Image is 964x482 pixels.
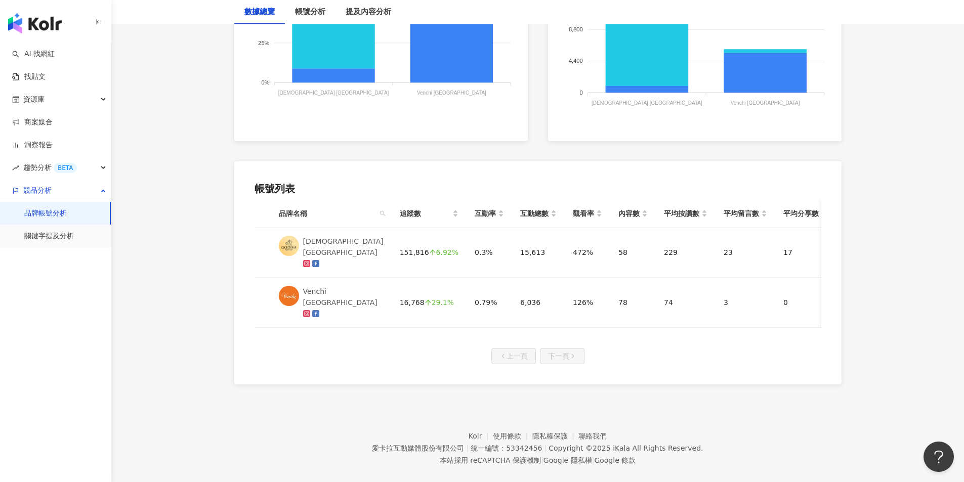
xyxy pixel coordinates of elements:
[24,231,74,241] a: 關鍵字提及分析
[541,456,543,464] span: |
[543,456,592,464] a: Google 隱私權
[244,6,275,18] div: 數據總覽
[618,297,648,308] div: 78
[493,432,532,440] a: 使用條款
[578,432,607,440] a: 聯絡我們
[724,247,767,258] div: 23
[295,6,325,18] div: 帳號分析
[279,286,299,306] img: KOL Avatar
[467,200,512,228] th: 互動率
[466,444,469,452] span: |
[23,156,77,179] span: 趨勢分析
[255,182,821,196] div: 帳號列表
[279,236,299,256] img: KOL Avatar
[23,88,45,111] span: 資源庫
[520,208,549,219] span: 互動總數
[372,444,464,452] div: 愛卡拉互動媒體股份有限公司
[618,208,640,219] span: 內容數
[279,208,375,219] span: 品牌名稱
[469,432,493,440] a: Kolr
[261,79,269,85] tspan: 0%
[544,444,547,452] span: |
[924,442,954,472] iframe: Help Scout Beacon - Open
[12,164,19,171] span: rise
[573,247,602,258] div: 472%
[730,100,800,106] tspan: Venchi [GEOGRAPHIC_DATA]
[579,90,582,96] tspan: 0
[425,299,454,306] div: 29.1%
[475,297,504,308] div: 0.79%
[429,249,436,256] span: arrow-up
[592,456,595,464] span: |
[783,208,819,219] span: 平均分享數
[664,247,707,258] div: 229
[573,297,602,308] div: 126%
[569,26,583,32] tspan: 8,800
[346,6,391,18] div: 提及內容分析
[8,13,62,33] img: logo
[716,200,775,228] th: 平均留言數
[400,208,450,219] span: 追蹤數
[400,247,458,258] div: 151,816
[12,140,53,150] a: 洞察報告
[520,297,557,308] div: 6,036
[475,208,496,219] span: 互動率
[573,208,594,219] span: 觀看率
[12,72,46,82] a: 找貼文
[532,432,579,440] a: 隱私權保護
[440,454,636,466] span: 本站採用 reCAPTCHA 保護機制
[783,297,827,308] div: 0
[491,348,536,364] button: 上一頁
[512,200,565,228] th: 互動總數
[569,58,583,64] tspan: 4,400
[279,286,384,319] a: KOL AvatarVenchi [GEOGRAPHIC_DATA]
[12,49,55,59] a: searchAI 找網紅
[23,179,52,202] span: 競品分析
[278,91,389,96] tspan: [DEMOGRAPHIC_DATA] [GEOGRAPHIC_DATA]
[416,91,486,96] tspan: Venchi [GEOGRAPHIC_DATA]
[475,247,504,258] div: 0.3%
[775,200,835,228] th: 平均分享數
[520,247,557,258] div: 15,613
[594,456,636,464] a: Google 條款
[592,100,702,106] tspan: [DEMOGRAPHIC_DATA] [GEOGRAPHIC_DATA]
[540,348,584,364] button: 下一頁
[664,297,707,308] div: 74
[613,444,630,452] a: iKala
[656,200,716,228] th: 平均按讚數
[429,249,458,256] div: 6.92%
[24,208,67,218] a: 品牌帳號分析
[54,163,77,173] div: BETA
[565,200,610,228] th: 觀看率
[378,206,388,221] span: search
[610,200,656,228] th: 內容數
[12,117,53,127] a: 商案媒合
[303,236,384,258] div: [DEMOGRAPHIC_DATA] [GEOGRAPHIC_DATA]
[380,210,386,216] span: search
[279,236,384,269] a: KOL Avatar[DEMOGRAPHIC_DATA] [GEOGRAPHIC_DATA]
[471,444,542,452] div: 統一編號：53342456
[618,247,648,258] div: 58
[724,297,767,308] div: 3
[303,286,384,308] div: Venchi [GEOGRAPHIC_DATA]
[425,299,432,306] span: arrow-up
[783,247,827,258] div: 17
[400,297,458,308] div: 16,768
[664,208,699,219] span: 平均按讚數
[724,208,759,219] span: 平均留言數
[258,40,269,46] tspan: 25%
[549,444,703,452] div: Copyright © 2025 All Rights Reserved.
[392,200,467,228] th: 追蹤數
